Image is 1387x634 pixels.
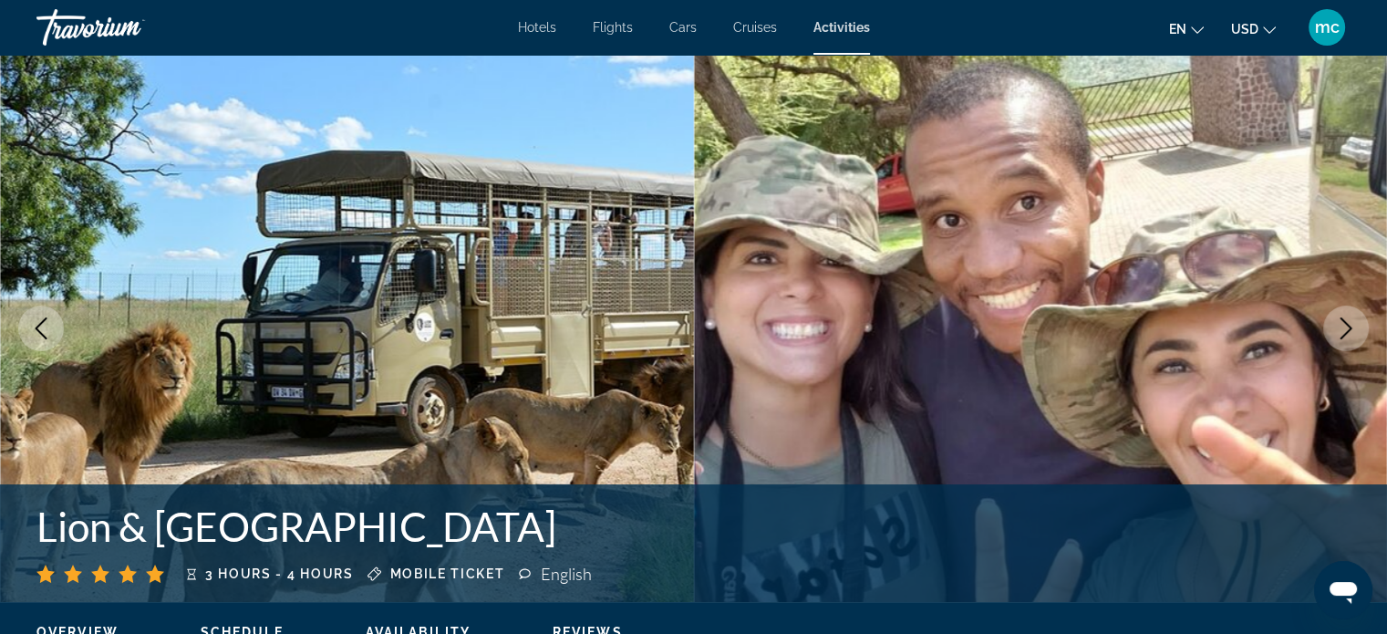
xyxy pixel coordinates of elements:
[1303,8,1351,47] button: User Menu
[1323,306,1369,351] button: Next image
[1315,18,1340,36] span: mc
[36,4,219,51] a: Travorium
[1169,22,1186,36] span: en
[18,306,64,351] button: Previous image
[1169,16,1204,42] button: Change language
[669,20,697,35] a: Cars
[593,20,633,35] a: Flights
[1231,16,1276,42] button: Change currency
[1231,22,1258,36] span: USD
[733,20,777,35] a: Cruises
[1314,561,1372,619] iframe: Button to launch messaging window
[390,566,505,581] span: Mobile ticket
[813,20,870,35] a: Activities
[541,564,596,584] div: English
[518,20,556,35] a: Hotels
[205,566,354,581] span: 3 hours - 4 hours
[36,503,1059,550] h1: Lion & [GEOGRAPHIC_DATA]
